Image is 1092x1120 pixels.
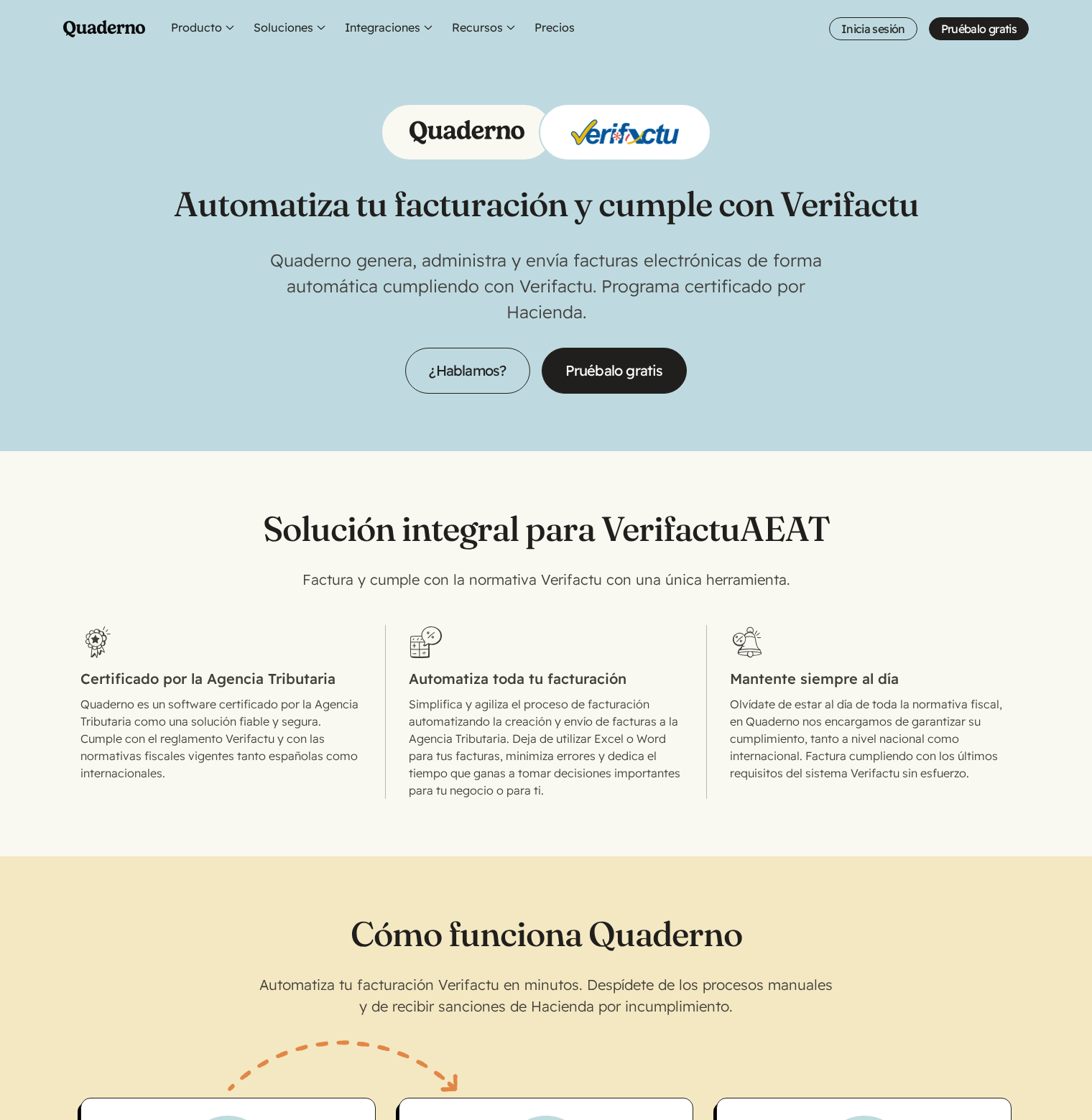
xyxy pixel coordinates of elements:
[929,17,1029,40] a: Pruébalo gratis
[80,509,1012,549] h2: Solución integral para Verifactu
[740,507,830,550] abbr: Agencia Estatal de Administración Tributaria
[542,348,687,394] a: Pruébalo gratis
[174,184,919,224] h1: Automatiza tu facturación y cumple con Verifactu
[730,695,1012,782] p: Olvídate de estar al día de toda la normativa fiscal, en Quaderno nos encargamos de garantizar su...
[409,120,524,144] img: Logo of Quaderno
[568,115,682,149] img: Logo of Verifactu
[405,348,529,394] a: ¿Hablamos?
[80,668,362,690] h3: Certificado por la Agencia Tributaria
[409,668,683,690] h3: Automatiza toda tu facturación
[259,569,833,591] p: Factura y cumple con la normativa Verifactu con una única herramienta.
[80,914,1012,954] h2: Cómo funciona Quaderno
[259,247,833,325] p: Quaderno genera, administra y envía facturas electrónicas de forma automática cumpliendo con Veri...
[259,974,833,1017] p: Automatiza tu facturación Verifactu en minutos. Despídete de los procesos manuales y de recibir s...
[730,668,1012,690] h3: Mantente siempre al día
[80,695,362,782] p: Quaderno es un software certificado por la Agencia Tributaria como una solución fiable y segura. ...
[409,695,683,799] p: Simplifica y agiliza el proceso de facturación automatizando la creación y envío de facturas a la...
[829,17,917,40] a: Inicia sesión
